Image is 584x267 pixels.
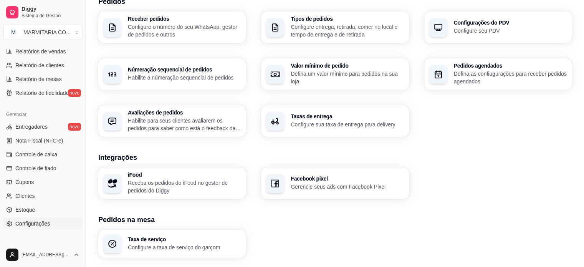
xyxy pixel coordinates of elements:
[3,108,83,121] div: Gerenciar
[454,70,567,85] p: Defina as confiugurações para receber pedidos agendados
[291,121,404,128] p: Configure sua taxa de entrega para delivery
[3,121,83,133] a: Entregadoresnovo
[15,192,35,200] span: Clientes
[22,13,79,19] span: Sistema de Gestão
[3,59,83,71] a: Relatório de clientes
[3,162,83,174] a: Controle de fiado
[10,28,17,36] span: M
[424,58,572,90] button: Pedidos agendadosDefina as confiugurações para receber pedidos agendados
[261,12,409,43] button: Tipos de pedidosConfigure entrega, retirada, comer no local e tempo de entrega e de retirada
[15,48,66,55] span: Relatórios de vendas
[15,137,63,144] span: Nota Fiscal (NFC-e)
[3,25,83,40] button: Select a team
[128,117,241,132] p: Habilite para seus clientes avaliarem os pedidos para saber como está o feedback da sua loja
[3,217,83,230] a: Configurações
[3,239,83,251] div: Diggy
[291,183,404,191] p: Gerencie seus ads com Facebook Pixel
[15,178,34,186] span: Cupons
[15,89,69,97] span: Relatório de fidelidade
[15,75,62,83] span: Relatório de mesas
[15,164,56,172] span: Controle de fiado
[261,167,409,199] button: Facebook pixelGerencie seus ads com Facebook Pixel
[23,28,71,36] div: MARMITARIA CO ...
[98,58,246,90] button: Númeração sequencial de pedidosHabilite a númeração sequencial de pedidos
[128,237,241,242] h3: Taxa de serviço
[261,58,409,90] button: Valor mínimo de pedidoDefina um valor mínimo para pedidos na sua loja
[98,12,246,43] button: Receber pedidosConfigure o número do seu WhatsApp, gestor de pedidos e outros
[128,110,241,115] h3: Avaliações de pedidos
[3,87,83,99] a: Relatório de fidelidadenovo
[128,172,241,177] h3: iFood
[454,63,567,68] h3: Pedidos agendados
[3,245,83,264] button: [EMAIL_ADDRESS][DOMAIN_NAME]
[15,123,48,131] span: Entregadores
[128,67,241,72] h3: Númeração sequencial de pedidos
[98,152,572,163] h3: Integrações
[291,114,404,119] h3: Taxas de entrega
[22,6,79,13] span: Diggy
[128,179,241,194] p: Receba os pedidos do iFood no gestor de pedidos do Diggy
[15,206,35,214] span: Estoque
[98,105,246,137] button: Avaliações de pedidosHabilite para seus clientes avaliarem os pedidos para saber como está o feed...
[424,12,572,43] button: Configurações do PDVConfigure seu PDV
[291,16,404,22] h3: Tipos de pedidos
[3,134,83,147] a: Nota Fiscal (NFC-e)
[98,214,572,225] h3: Pedidos na mesa
[98,167,246,199] button: iFoodReceba os pedidos do iFood no gestor de pedidos do Diggy
[15,220,50,227] span: Configurações
[454,27,567,35] p: Configure seu PDV
[128,16,241,22] h3: Receber pedidos
[3,3,83,22] a: DiggySistema de Gestão
[261,105,409,137] button: Taxas de entregaConfigure sua taxa de entrega para delivery
[128,23,241,38] p: Configure o número do seu WhatsApp, gestor de pedidos e outros
[3,176,83,188] a: Cupons
[3,190,83,202] a: Clientes
[22,252,70,258] span: [EMAIL_ADDRESS][DOMAIN_NAME]
[454,20,567,25] h3: Configurações do PDV
[15,151,57,158] span: Controle de caixa
[291,176,404,181] h3: Facebook pixel
[3,45,83,58] a: Relatórios de vendas
[128,74,241,81] p: Habilite a númeração sequencial de pedidos
[15,61,64,69] span: Relatório de clientes
[3,73,83,85] a: Relatório de mesas
[98,230,246,258] button: Taxa de serviçoConfigure a taxa de serviço do garçom
[128,244,241,251] p: Configure a taxa de serviço do garçom
[3,204,83,216] a: Estoque
[3,148,83,161] a: Controle de caixa
[291,63,404,68] h3: Valor mínimo de pedido
[291,23,404,38] p: Configure entrega, retirada, comer no local e tempo de entrega e de retirada
[291,70,404,85] p: Defina um valor mínimo para pedidos na sua loja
